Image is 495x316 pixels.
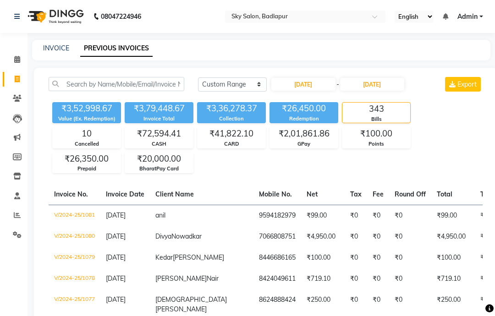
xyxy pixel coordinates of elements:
[395,190,426,198] span: Round Off
[53,153,121,165] div: ₹26,350.00
[431,247,475,268] td: ₹100.00
[125,140,193,148] div: CASH
[271,78,335,91] input: Start Date
[23,4,86,29] img: logo
[270,140,338,148] div: GPay
[155,253,173,262] span: Kedar
[253,247,301,268] td: 8446686165
[389,205,431,227] td: ₹0
[340,78,404,91] input: End Date
[155,232,171,240] span: Divya
[53,127,121,140] div: 10
[171,232,202,240] span: Nowadkar
[155,190,194,198] span: Client Name
[457,80,477,88] span: Export
[253,226,301,247] td: 7066808751
[345,226,367,247] td: ₹0
[125,127,193,140] div: ₹72,594.41
[125,115,193,123] div: Invoice Total
[197,115,266,123] div: Collection
[457,12,478,22] span: Admin
[431,268,475,289] td: ₹719.10
[307,190,318,198] span: Net
[53,165,121,173] div: Prepaid
[52,102,121,115] div: ₹3,52,998.67
[106,274,126,283] span: [DATE]
[106,253,126,262] span: [DATE]
[345,205,367,227] td: ₹0
[155,305,207,313] span: [PERSON_NAME]
[373,190,384,198] span: Fee
[342,115,410,123] div: Bills
[345,268,367,289] td: ₹0
[155,295,227,304] span: [DEMOGRAPHIC_DATA]
[207,274,219,283] span: Nair
[198,140,265,148] div: CARD
[301,268,345,289] td: ₹719.10
[49,268,100,289] td: V/2024-25/1078
[480,190,490,198] span: Tip
[445,77,481,92] button: Export
[350,190,362,198] span: Tax
[54,190,88,198] span: Invoice No.
[342,103,410,115] div: 343
[367,226,389,247] td: ₹0
[106,190,144,198] span: Invoice Date
[43,44,69,52] a: INVOICE
[431,226,475,247] td: ₹4,950.00
[106,295,126,304] span: [DATE]
[173,253,224,262] span: [PERSON_NAME]
[367,205,389,227] td: ₹0
[431,205,475,227] td: ₹99.00
[125,102,193,115] div: ₹3,79,448.67
[342,127,410,140] div: ₹100.00
[125,165,193,173] div: BharatPay Card
[53,140,121,148] div: Cancelled
[125,153,193,165] div: ₹20,000.00
[367,247,389,268] td: ₹0
[301,205,345,227] td: ₹99.00
[155,211,165,219] span: anil
[52,115,121,123] div: Value (Ex. Redemption)
[253,268,301,289] td: 8424049611
[197,102,266,115] div: ₹3,36,278.37
[345,247,367,268] td: ₹0
[389,268,431,289] td: ₹0
[301,247,345,268] td: ₹100.00
[253,205,301,227] td: 9594182979
[49,205,100,227] td: V/2024-25/1081
[155,274,207,283] span: [PERSON_NAME]
[336,80,339,89] span: -
[269,115,338,123] div: Redemption
[106,211,126,219] span: [DATE]
[106,232,126,240] span: [DATE]
[49,77,184,91] input: Search by Name/Mobile/Email/Invoice No
[342,140,410,148] div: Points
[270,127,338,140] div: ₹2,01,861.86
[367,268,389,289] td: ₹0
[437,190,452,198] span: Total
[301,226,345,247] td: ₹4,950.00
[389,247,431,268] td: ₹0
[49,226,100,247] td: V/2024-25/1080
[198,127,265,140] div: ₹41,822.10
[49,247,100,268] td: V/2024-25/1079
[259,190,292,198] span: Mobile No.
[80,40,153,57] a: PREVIOUS INVOICES
[269,102,338,115] div: ₹26,450.00
[389,226,431,247] td: ₹0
